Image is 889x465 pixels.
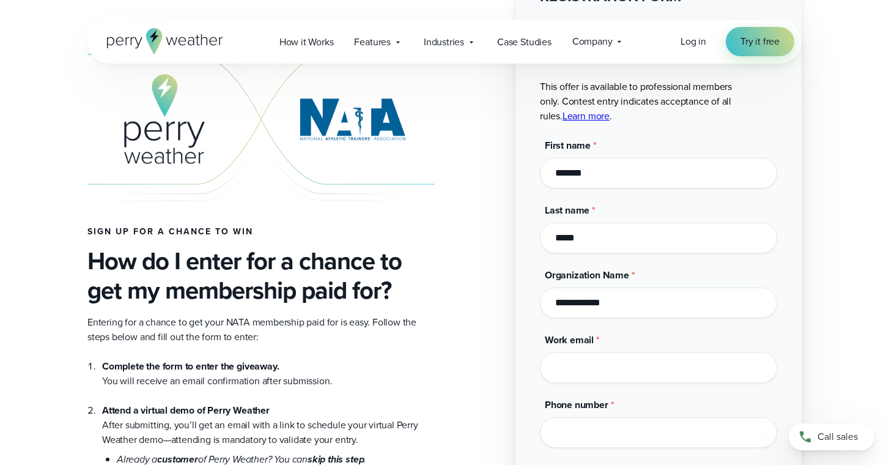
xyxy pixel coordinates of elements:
a: Case Studies [487,29,562,54]
span: Work email [545,333,594,347]
span: Try it free [740,34,780,49]
span: Log in [681,34,706,48]
span: Call sales [817,430,858,444]
a: Call sales [789,423,874,450]
a: Try it free [726,27,794,56]
span: Organization Name [545,268,629,282]
p: **IMPORTANT** If you've already registered and paid for your 2026 NATA membership, you're not eli... [540,21,777,124]
a: Log in [681,34,706,49]
span: Phone number [545,398,608,412]
span: Last name [545,203,589,217]
span: Case Studies [497,35,551,50]
a: How it Works [269,29,344,54]
strong: Attend a virtual demo of Perry Weather [102,403,270,417]
span: First name [545,138,591,152]
span: Industries [424,35,464,50]
a: Learn more [563,109,610,123]
p: Entering for a chance to get your NATA membership paid for is easy. Follow the steps below and fi... [87,315,435,344]
span: How it Works [279,35,334,50]
span: Features [354,35,390,50]
h4: Sign up for a chance to win [87,227,435,237]
h3: How do I enter for a chance to get my membership paid for? [87,247,435,305]
strong: Complete the form to enter the giveaway. [102,359,279,373]
span: Company [572,34,613,49]
li: You will receive an email confirmation after submission. [102,359,435,389]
